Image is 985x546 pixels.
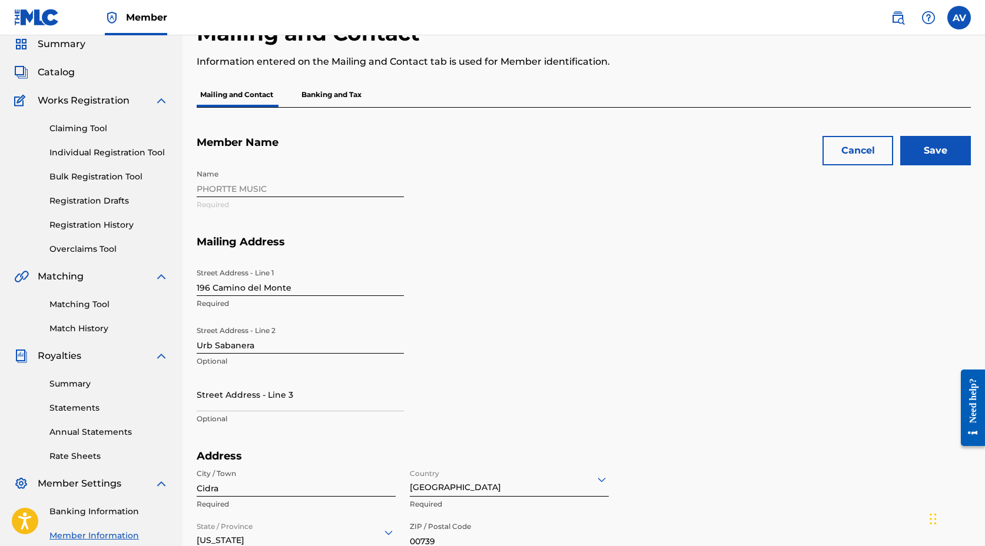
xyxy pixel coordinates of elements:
[14,94,29,108] img: Works Registration
[49,450,168,462] a: Rate Sheets
[197,136,971,164] h5: Member Name
[14,477,28,491] img: Member Settings
[38,94,130,108] span: Works Registration
[14,37,85,51] a: SummarySummary
[38,269,84,284] span: Matching
[154,269,168,284] img: expand
[891,11,905,25] img: search
[410,461,439,479] label: Country
[49,147,168,159] a: Individual Registration Tool
[49,426,168,438] a: Annual Statements
[900,136,971,165] input: Save
[154,477,168,491] img: expand
[197,356,404,367] p: Optional
[49,322,168,335] a: Match History
[930,501,937,537] div: Drag
[49,378,168,390] a: Summary
[410,499,609,510] p: Required
[49,171,168,183] a: Bulk Registration Tool
[410,465,609,494] div: [GEOGRAPHIC_DATA]
[298,82,365,107] p: Banking and Tax
[14,349,28,363] img: Royalties
[49,298,168,311] a: Matching Tool
[926,490,985,546] iframe: Chat Widget
[38,37,85,51] span: Summary
[49,530,168,542] a: Member Information
[917,6,940,29] div: Help
[14,9,59,26] img: MLC Logo
[14,269,29,284] img: Matching
[49,505,168,518] a: Banking Information
[197,414,404,424] p: Optional
[38,65,75,79] span: Catalog
[49,402,168,414] a: Statements
[921,11,936,25] img: help
[154,349,168,363] img: expand
[38,477,121,491] span: Member Settings
[947,6,971,29] div: User Menu
[14,37,28,51] img: Summary
[49,243,168,255] a: Overclaims Tool
[197,298,404,309] p: Required
[952,361,985,455] iframe: Resource Center
[197,450,625,463] h5: Address
[197,235,971,263] h5: Mailing Address
[38,349,81,363] span: Royalties
[49,122,168,135] a: Claiming Tool
[126,11,167,24] span: Member
[49,195,168,207] a: Registration Drafts
[197,514,253,532] label: State / Province
[823,136,893,165] button: Cancel
[105,11,119,25] img: Top Rightsholder
[14,65,28,79] img: Catalog
[154,94,168,108] img: expand
[197,499,396,510] p: Required
[49,219,168,231] a: Registration History
[14,65,75,79] a: CatalogCatalog
[886,6,910,29] a: Public Search
[197,55,793,69] p: Information entered on the Mailing and Contact tab is used for Member identification.
[197,82,277,107] p: Mailing and Contact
